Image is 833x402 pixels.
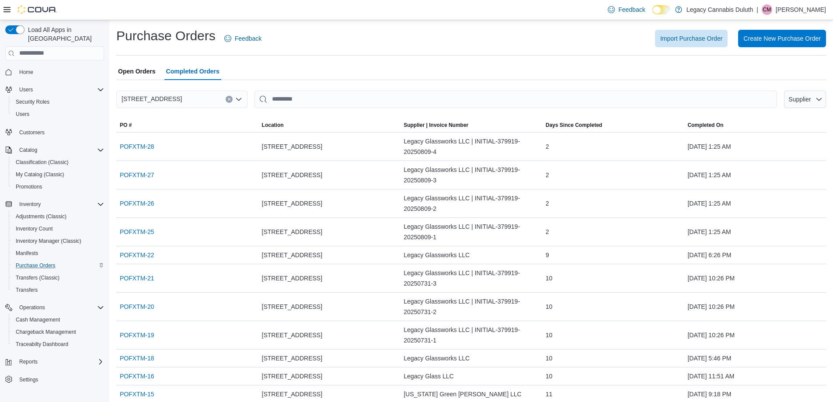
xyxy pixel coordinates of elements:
[738,30,826,47] button: Create New Purchase Order
[19,201,41,208] span: Inventory
[9,96,108,108] button: Security Roles
[120,141,154,152] a: POFXTM-28
[16,341,68,348] span: Traceabilty Dashboard
[120,273,154,283] a: POFXTM-21
[19,86,33,93] span: Users
[19,304,45,311] span: Operations
[16,199,104,210] span: Inventory
[400,218,542,246] div: Legacy Glassworks LLC | INITIAL-379919-20250809-1
[120,371,154,381] a: POFXTM-16
[12,273,104,283] span: Transfers (Classic)
[16,98,49,105] span: Security Roles
[254,91,777,108] input: This is a search bar. After typing your query, hit enter to filter the results lower in the page.
[546,330,553,340] span: 10
[120,353,154,364] a: POFXTM-18
[16,213,66,220] span: Adjustments (Classic)
[687,330,735,340] span: [DATE] 10:26 PM
[12,248,42,259] a: Manifests
[546,250,549,260] span: 9
[12,109,33,119] a: Users
[17,5,57,14] img: Cova
[9,247,108,259] button: Manifests
[19,69,33,76] span: Home
[776,4,826,15] p: [PERSON_NAME]
[118,63,156,80] span: Open Orders
[12,157,72,168] a: Classification (Classic)
[784,91,826,108] button: Supplier
[16,262,56,269] span: Purchase Orders
[788,96,811,103] span: Supplier
[2,84,108,96] button: Users
[12,285,104,295] span: Transfers
[16,84,104,95] span: Users
[16,183,42,190] span: Promotions
[618,5,645,14] span: Feedback
[12,339,104,350] span: Traceabilty Dashboard
[400,118,542,132] button: Supplier | Invoice Number
[12,327,104,337] span: Chargeback Management
[16,357,41,367] button: Reports
[16,145,41,155] button: Catalog
[19,376,38,383] span: Settings
[655,30,728,47] button: Import Purchase Order
[400,246,542,264] div: Legacy Glassworks LLC
[400,264,542,292] div: Legacy Glassworks LLC | INITIAL-379919-20250731-3
[16,199,44,210] button: Inventory
[12,157,104,168] span: Classification (Classic)
[2,126,108,138] button: Customers
[400,321,542,349] div: Legacy Glassworks LLC | INITIAL-379919-20250731-1
[2,144,108,156] button: Catalog
[687,273,735,283] span: [DATE] 10:26 PM
[687,122,723,129] span: Completed On
[166,63,220,80] span: Completed Orders
[120,301,154,312] a: POFXTM-20
[262,122,284,129] span: Location
[687,301,735,312] span: [DATE] 10:26 PM
[687,198,731,209] span: [DATE] 1:25 AM
[400,161,542,189] div: Legacy Glassworks LLC | INITIAL-379919-20250809-3
[120,250,154,260] a: POFXTM-22
[400,293,542,321] div: Legacy Glassworks LLC | INITIAL-379919-20250731-2
[12,248,104,259] span: Manifests
[546,198,549,209] span: 2
[12,224,56,234] a: Inventory Count
[12,169,68,180] a: My Catalog (Classic)
[400,189,542,217] div: Legacy Glassworks LLC | INITIAL-379919-20250809-2
[9,210,108,223] button: Adjustments (Classic)
[9,168,108,181] button: My Catalog (Classic)
[604,1,648,18] a: Feedback
[660,34,722,43] span: Import Purchase Order
[262,389,322,399] span: [STREET_ADDRESS]
[16,374,104,385] span: Settings
[16,84,36,95] button: Users
[762,4,772,15] div: Corey McCauley
[16,274,59,281] span: Transfers (Classic)
[262,301,322,312] span: [STREET_ADDRESS]
[687,353,731,364] span: [DATE] 5:46 PM
[262,227,322,237] span: [STREET_ADDRESS]
[16,127,48,138] a: Customers
[12,236,85,246] a: Inventory Manager (Classic)
[12,97,104,107] span: Security Roles
[262,353,322,364] span: [STREET_ADDRESS]
[262,371,322,381] span: [STREET_ADDRESS]
[2,198,108,210] button: Inventory
[546,141,549,152] span: 2
[400,367,542,385] div: Legacy Glass LLC
[546,389,553,399] span: 11
[9,284,108,296] button: Transfers
[122,94,182,104] span: [STREET_ADDRESS]
[2,66,108,78] button: Home
[120,227,154,237] a: POFXTM-25
[400,350,542,367] div: Legacy Glassworks LLC
[400,133,542,161] div: Legacy Glassworks LLC | INITIAL-379919-20250809-4
[16,126,104,137] span: Customers
[687,170,731,180] span: [DATE] 1:25 AM
[9,223,108,235] button: Inventory Count
[12,97,53,107] a: Security Roles
[235,96,242,103] button: Open list of options
[16,171,64,178] span: My Catalog (Classic)
[120,330,154,340] a: POFXTM-19
[12,169,104,180] span: My Catalog (Classic)
[16,238,81,245] span: Inventory Manager (Classic)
